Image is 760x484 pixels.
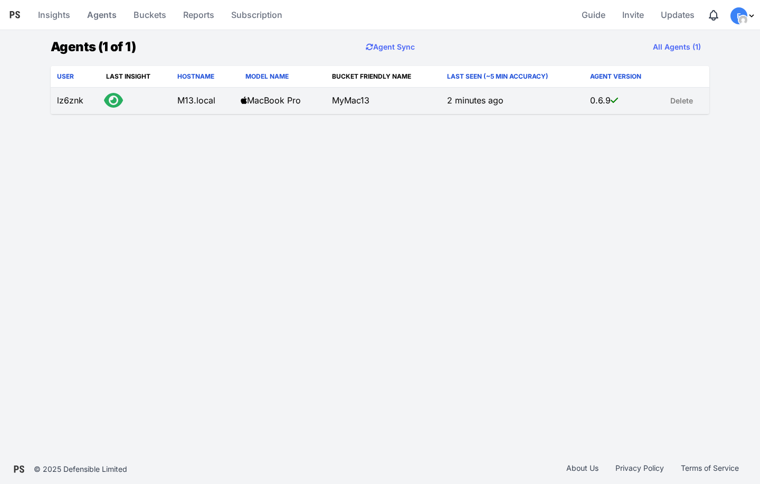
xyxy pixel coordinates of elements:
[34,2,74,27] a: Insights
[582,4,605,25] span: Guide
[34,464,127,474] div: © 2025 Defensible Limited
[607,463,672,476] a: Privacy Policy
[447,72,548,80] a: Last Seen (~5 min accuracy)
[441,88,584,115] td: 2 minutes ago
[730,7,756,24] div: Profile Menu
[83,2,121,27] a: Agents
[664,90,699,111] a: Delete
[129,2,170,27] a: Buckets
[707,9,720,22] div: Notifications
[326,88,441,115] td: MyMac13
[357,36,423,58] button: Agent Sync
[245,72,289,80] a: Model Name
[177,72,214,80] a: Hostname
[171,88,234,115] td: M13.local
[234,88,326,115] td: MacBook Pro
[644,36,709,58] a: All Agents (1)
[51,88,100,115] td: lz6znk
[657,2,699,27] a: Updates
[618,2,648,27] a: Invite
[179,2,218,27] a: Reports
[577,2,610,27] a: Guide
[737,13,741,20] span: F
[584,88,664,115] td: 0.6.9
[326,66,441,88] th: Bucket Friendly Name
[661,4,695,25] span: Updates
[672,463,747,476] a: Terms of Service
[57,72,74,80] a: User
[51,37,136,56] h1: Agents (1 of 1)
[100,66,171,88] th: Last Insight
[558,463,607,476] a: About Us
[739,16,747,24] img: 8c045d38eb86755cbf6a65b0a0c22034.png
[227,2,287,27] a: Subscription
[590,72,641,80] a: Agent Version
